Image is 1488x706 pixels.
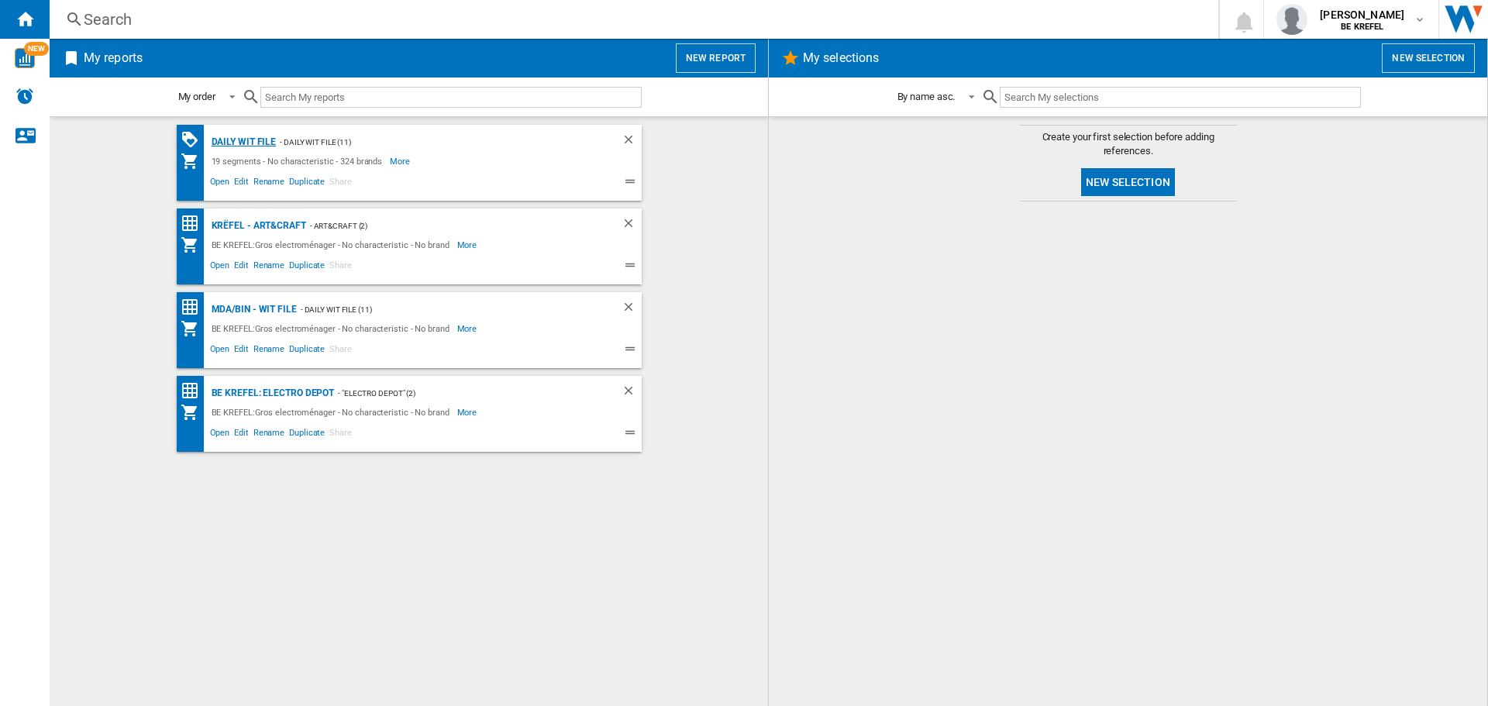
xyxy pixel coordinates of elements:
button: New selection [1382,43,1475,73]
span: Open [208,174,232,193]
div: My Assortment [181,236,208,254]
div: - Daily WIT file (11) [297,300,591,319]
span: Share [327,258,354,277]
div: My Assortment [181,319,208,338]
div: Price Matrix [181,214,208,233]
span: Edit [232,174,251,193]
div: MDA/BIN - WIT file [208,300,297,319]
div: By name asc. [897,91,956,102]
button: New report [676,43,756,73]
span: Open [208,258,232,277]
div: - "Electro depot" (2) [334,384,590,403]
input: Search My selections [1000,87,1360,108]
b: BE KREFEL [1341,22,1383,32]
span: Create your first selection before adding references. [1020,130,1237,158]
span: Rename [251,258,287,277]
h2: My reports [81,43,146,73]
span: More [457,403,480,422]
span: Rename [251,342,287,360]
img: profile.jpg [1276,4,1307,35]
div: Price Matrix [181,381,208,401]
span: Duplicate [287,174,327,193]
div: Daily WIT file [208,133,277,152]
span: Open [208,425,232,444]
span: Share [327,342,354,360]
input: Search My reports [260,87,642,108]
span: Duplicate [287,258,327,277]
div: BE KREFEL:Gros electroménager - No characteristic - No brand [208,319,457,338]
span: Share [327,425,354,444]
h2: My selections [800,43,882,73]
div: BE KREFEL: Electro depot [208,384,335,403]
div: Delete [622,300,642,319]
img: wise-card.svg [15,48,35,68]
span: Share [327,174,354,193]
div: - Daily WIT file (11) [276,133,590,152]
div: - Art&Craft (2) [306,216,591,236]
span: More [390,152,412,170]
div: My Assortment [181,403,208,422]
div: Delete [622,133,642,152]
div: My Assortment [181,152,208,170]
span: NEW [24,42,49,56]
div: Price Matrix [181,298,208,317]
span: Edit [232,258,251,277]
div: Delete [622,216,642,236]
div: Delete [622,384,642,403]
span: Rename [251,174,287,193]
span: Edit [232,342,251,360]
span: Open [208,342,232,360]
div: Krëfel - Art&Craft [208,216,306,236]
span: More [457,319,480,338]
div: PROMOTIONS Matrix [181,130,208,150]
div: BE KREFEL:Gros electroménager - No characteristic - No brand [208,236,457,254]
span: Rename [251,425,287,444]
div: Search [84,9,1178,30]
span: Duplicate [287,342,327,360]
img: alerts-logo.svg [15,87,34,105]
span: Duplicate [287,425,327,444]
div: 19 segments - No characteristic - 324 brands [208,152,391,170]
span: [PERSON_NAME] [1320,7,1404,22]
button: New selection [1081,168,1175,196]
span: Edit [232,425,251,444]
span: More [457,236,480,254]
div: BE KREFEL:Gros electroménager - No characteristic - No brand [208,403,457,422]
div: My order [178,91,215,102]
